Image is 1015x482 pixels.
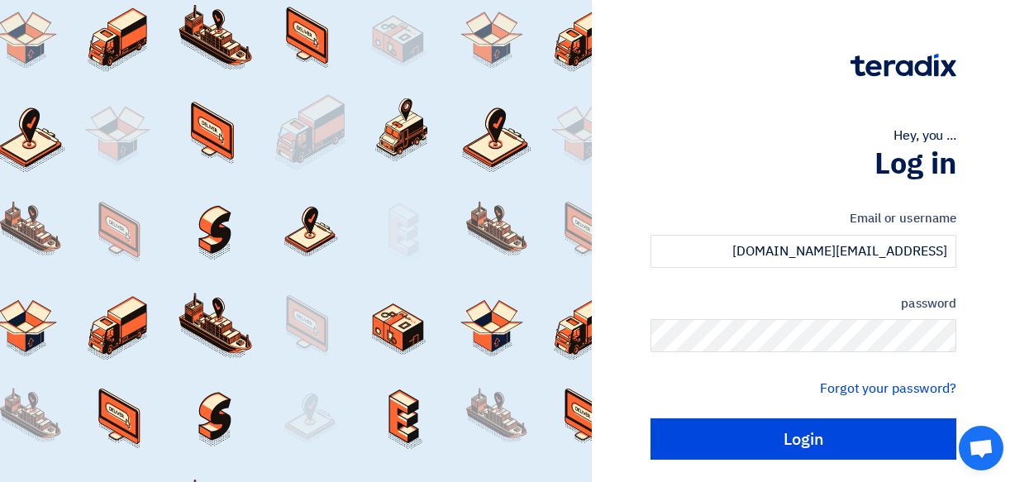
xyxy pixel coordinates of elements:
[650,235,956,268] input: Enter your work email or username...
[893,126,956,146] font: Hey, you ...
[874,141,956,186] font: Log in
[850,209,956,227] font: Email or username
[820,379,956,398] a: Forgot your password?
[851,54,956,77] img: Teradix logo
[650,418,956,460] input: Login
[901,294,956,313] font: password
[959,426,1003,470] div: Open chat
